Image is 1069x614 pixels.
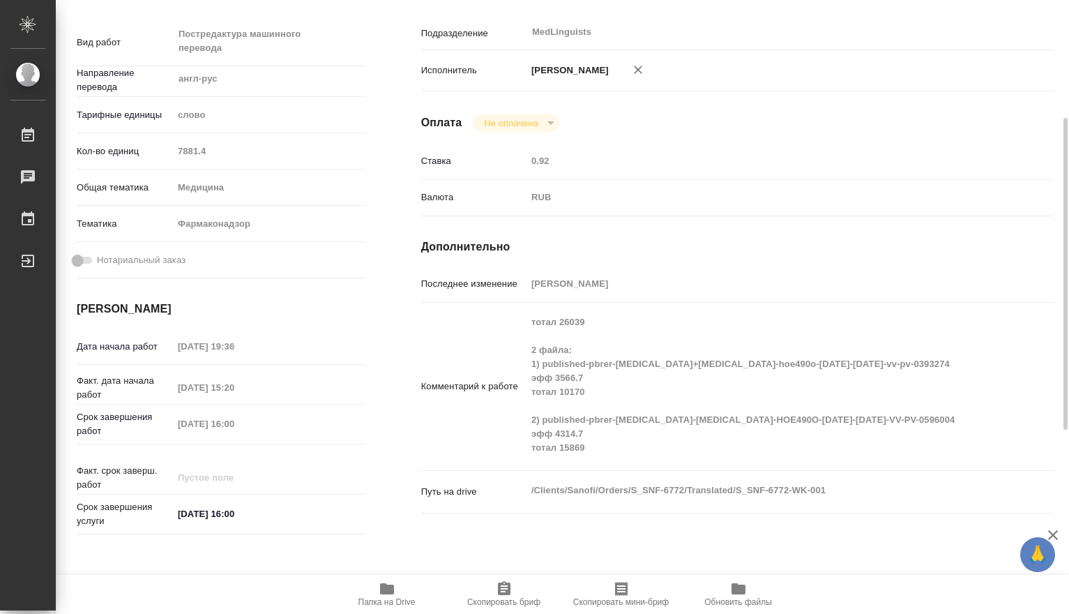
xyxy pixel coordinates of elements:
[421,190,526,204] p: Валюта
[480,117,542,129] button: Не оплачена
[1020,537,1055,572] button: 🙏
[77,340,173,354] p: Дата начала работ
[421,485,526,499] p: Путь на drive
[467,597,540,607] span: Скопировать бриф
[77,464,173,492] p: Факт. срок заверш. работ
[421,277,526,291] p: Последнее изменение
[446,575,563,614] button: Скопировать бриф
[704,597,772,607] span: Обновить файлы
[328,575,446,614] button: Папка на Drive
[421,114,462,131] h4: Оплата
[680,575,797,614] button: Обновить файлы
[173,176,365,200] div: Медицина
[173,377,295,398] input: Пустое поле
[1026,540,1049,569] span: 🙏
[358,597,416,607] span: Папка на Drive
[563,575,680,614] button: Скопировать мини-бриф
[573,597,669,607] span: Скопировать мини-бриф
[77,144,173,158] p: Кол-во единиц
[173,212,365,236] div: Фармаконадзор
[77,410,173,438] p: Срок завершения работ
[623,54,653,85] button: Удалить исполнителя
[526,186,1001,209] div: RUB
[77,36,173,50] p: Вид работ
[526,274,1001,294] input: Пустое поле
[97,253,185,267] span: Нотариальный заказ
[173,141,365,161] input: Пустое поле
[77,217,173,231] p: Тематика
[173,336,295,357] input: Пустое поле
[173,414,295,434] input: Пустое поле
[77,374,173,402] p: Факт. дата начала работ
[421,239,1054,255] h4: Дополнительно
[77,181,173,195] p: Общая тематика
[421,27,526,40] p: Подразделение
[77,574,122,596] h2: Заказ
[173,103,365,127] div: слово
[77,66,173,94] p: Направление перевода
[173,467,295,488] input: Пустое поле
[526,151,1001,171] input: Пустое поле
[526,479,1001,502] textarea: /Clients/Sanofi/Orders/S_SNF-6772/Translated/S_SNF-6772-WK-001
[526,63,609,77] p: [PERSON_NAME]
[77,301,365,317] h4: [PERSON_NAME]
[77,500,173,528] p: Срок завершения услуги
[421,154,526,168] p: Ставка
[526,310,1001,460] textarea: тотал 26039 2 файла: 1) published-pbrer-[MEDICAL_DATA]+[MEDICAL_DATA]-hoe490o-[DATE]-[DATE]-vv-pv...
[421,63,526,77] p: Исполнитель
[77,108,173,122] p: Тарифные единицы
[173,504,295,524] input: ✎ Введи что-нибудь
[473,114,559,133] div: Не оплачена
[421,380,526,394] p: Комментарий к работе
